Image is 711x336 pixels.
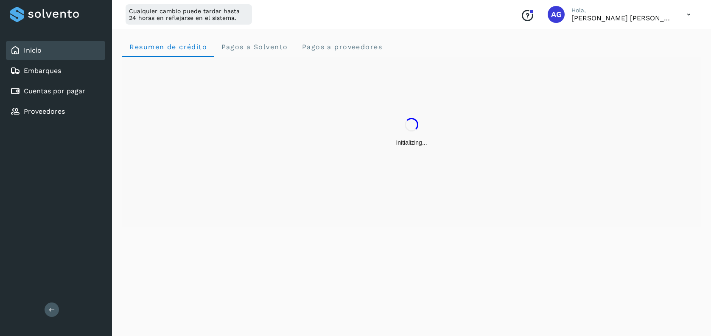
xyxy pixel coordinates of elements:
[221,43,288,51] span: Pagos a Solvento
[6,102,105,121] div: Proveedores
[6,82,105,101] div: Cuentas por pagar
[24,107,65,115] a: Proveedores
[24,87,85,95] a: Cuentas por pagar
[24,46,42,54] a: Inicio
[126,4,252,25] div: Cualquier cambio puede tardar hasta 24 horas en reflejarse en el sistema.
[6,62,105,80] div: Embarques
[571,7,673,14] p: Hola,
[24,67,61,75] a: Embarques
[6,41,105,60] div: Inicio
[571,14,673,22] p: Abigail Gonzalez Leon
[301,43,382,51] span: Pagos a proveedores
[129,43,207,51] span: Resumen de crédito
